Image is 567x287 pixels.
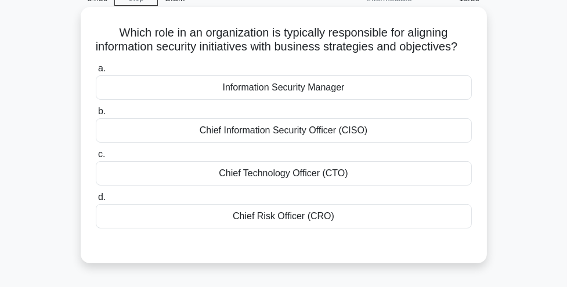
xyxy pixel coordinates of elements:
div: Chief Technology Officer (CTO) [96,161,472,186]
span: a. [98,63,106,73]
span: d. [98,192,106,202]
h5: Which role in an organization is typically responsible for aligning information security initiati... [95,26,473,55]
div: Information Security Manager [96,75,472,100]
div: Chief Risk Officer (CRO) [96,204,472,228]
span: b. [98,106,106,116]
div: Chief Information Security Officer (CISO) [96,118,472,143]
span: c. [98,149,105,159]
